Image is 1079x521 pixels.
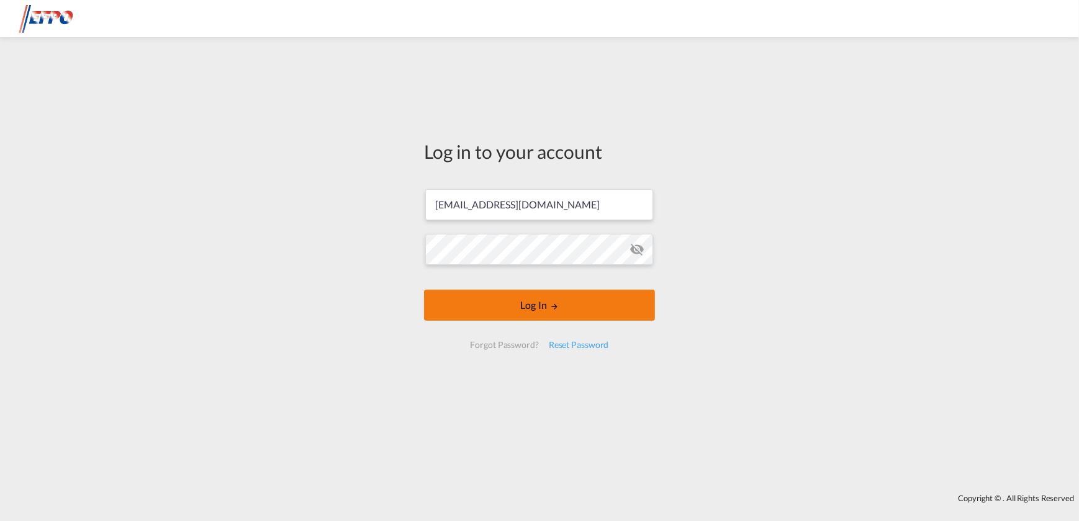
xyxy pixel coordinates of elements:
button: LOGIN [424,290,655,321]
div: Reset Password [544,334,614,356]
div: Log in to your account [424,138,655,164]
img: d38966e06f5511efa686cdb0e1f57a29.png [19,5,102,33]
md-icon: icon-eye-off [630,242,644,257]
input: Enter email/phone number [425,189,653,220]
div: Forgot Password? [465,334,543,356]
